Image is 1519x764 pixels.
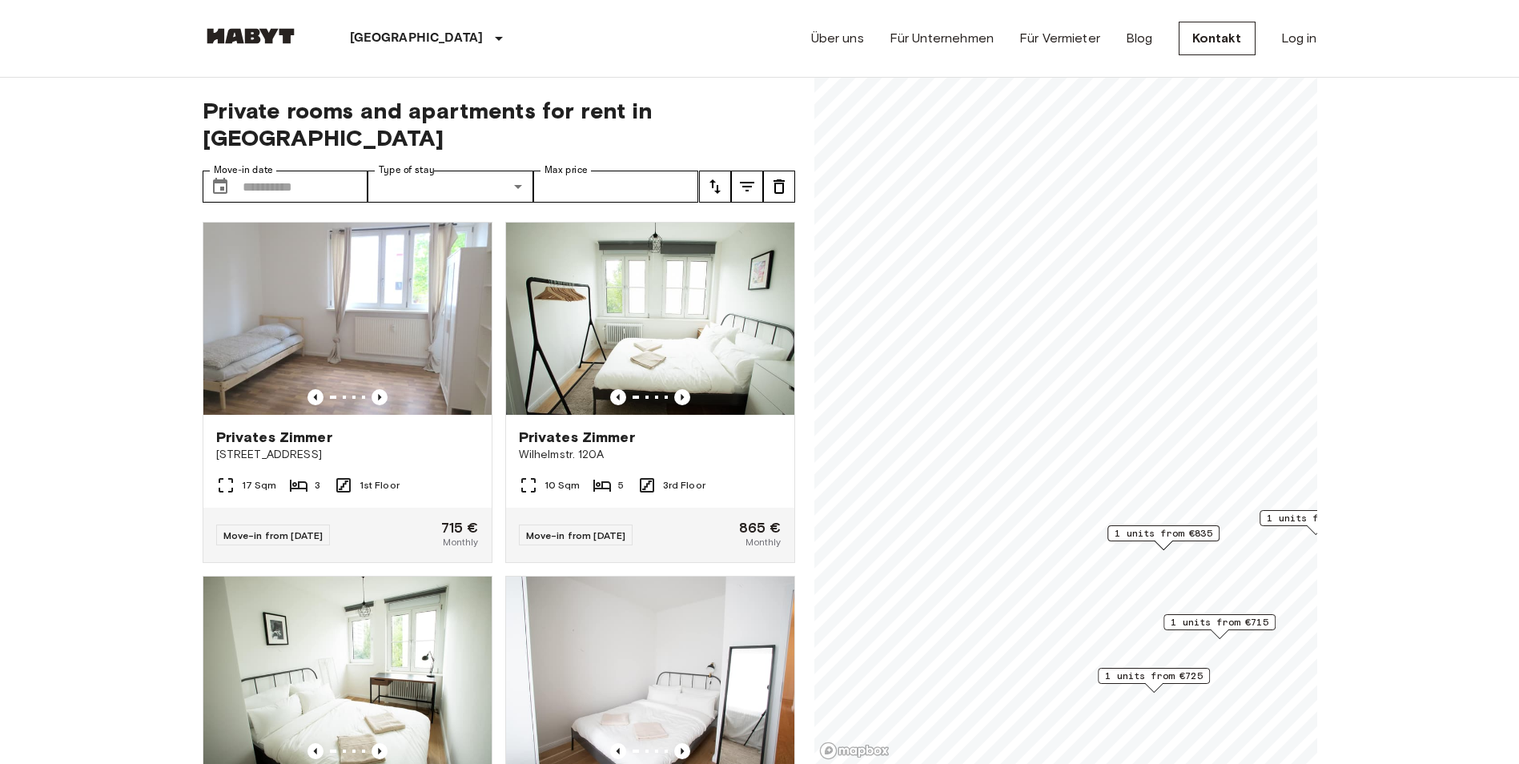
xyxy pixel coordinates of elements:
[1163,614,1276,639] div: Map marker
[890,29,994,48] a: Für Unternehmen
[441,521,479,535] span: 715 €
[443,535,478,549] span: Monthly
[307,389,323,405] button: Previous image
[223,529,323,541] span: Move-in from [DATE]
[1126,29,1153,48] a: Blog
[1115,526,1212,541] span: 1 units from €835
[315,478,320,493] span: 3
[1179,22,1256,55] a: Kontakt
[731,171,763,203] button: tune
[216,447,479,463] span: [STREET_ADDRESS]
[1171,615,1268,629] span: 1 units from €715
[519,428,635,447] span: Privates Zimmer
[214,163,273,177] label: Move-in date
[811,29,864,48] a: Über uns
[1105,669,1203,683] span: 1 units from €725
[372,389,388,405] button: Previous image
[674,389,690,405] button: Previous image
[204,171,236,203] button: Choose date
[203,97,795,151] span: Private rooms and apartments for rent in [GEOGRAPHIC_DATA]
[505,222,795,563] a: Marketing picture of unit DE-01-081-001-03HPrevious imagePrevious imagePrivates ZimmerWilhelmstr....
[610,743,626,759] button: Previous image
[663,478,705,493] span: 3rd Floor
[1098,668,1210,693] div: Map marker
[242,478,277,493] span: 17 Sqm
[379,163,435,177] label: Type of stay
[526,529,626,541] span: Move-in from [DATE]
[519,447,782,463] span: Wilhelmstr. 120A
[360,478,400,493] span: 1st Floor
[216,428,332,447] span: Privates Zimmer
[1267,511,1364,525] span: 1 units from €875
[674,743,690,759] button: Previous image
[545,478,581,493] span: 10 Sqm
[372,743,388,759] button: Previous image
[1107,525,1220,550] div: Map marker
[618,478,624,493] span: 5
[1281,29,1317,48] a: Log in
[699,171,731,203] button: tune
[1260,510,1372,535] div: Map marker
[350,29,484,48] p: [GEOGRAPHIC_DATA]
[545,163,588,177] label: Max price
[506,223,794,415] img: Marketing picture of unit DE-01-081-001-03H
[819,742,890,760] a: Mapbox logo
[307,743,323,759] button: Previous image
[1019,29,1100,48] a: Für Vermieter
[610,389,626,405] button: Previous image
[203,222,492,563] a: Marketing picture of unit DE-01-108-01MPrevious imagePrevious imagePrivates Zimmer[STREET_ADDRESS...
[739,521,782,535] span: 865 €
[763,171,795,203] button: tune
[745,535,781,549] span: Monthly
[203,223,492,415] img: Marketing picture of unit DE-01-108-01M
[203,28,299,44] img: Habyt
